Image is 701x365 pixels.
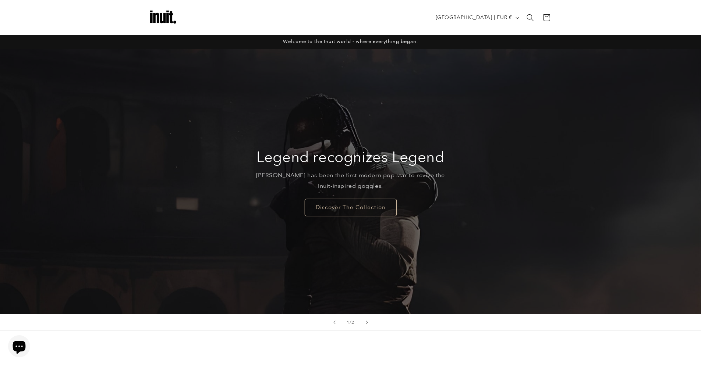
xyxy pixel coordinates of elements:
[6,335,32,359] inbox-online-store-chat: Shopify online store chat
[305,198,397,216] a: Discover The Collection
[351,319,354,326] span: 2
[436,14,512,21] span: [GEOGRAPHIC_DATA] | EUR €
[148,35,553,49] div: Announcement
[326,314,343,330] button: Previous slide
[250,170,451,192] p: [PERSON_NAME] has been the first modern pop star to revive the Inuit-inspired goggles.
[148,3,178,32] img: Inuit Logo
[256,147,444,167] h2: Legend recognizes Legend
[283,39,418,44] span: Welcome to the Inuit world - where everything began.
[431,11,522,25] button: [GEOGRAPHIC_DATA] | EUR €
[359,314,375,330] button: Next slide
[347,319,350,326] span: 1
[522,10,538,26] summary: Search
[350,319,351,326] span: /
